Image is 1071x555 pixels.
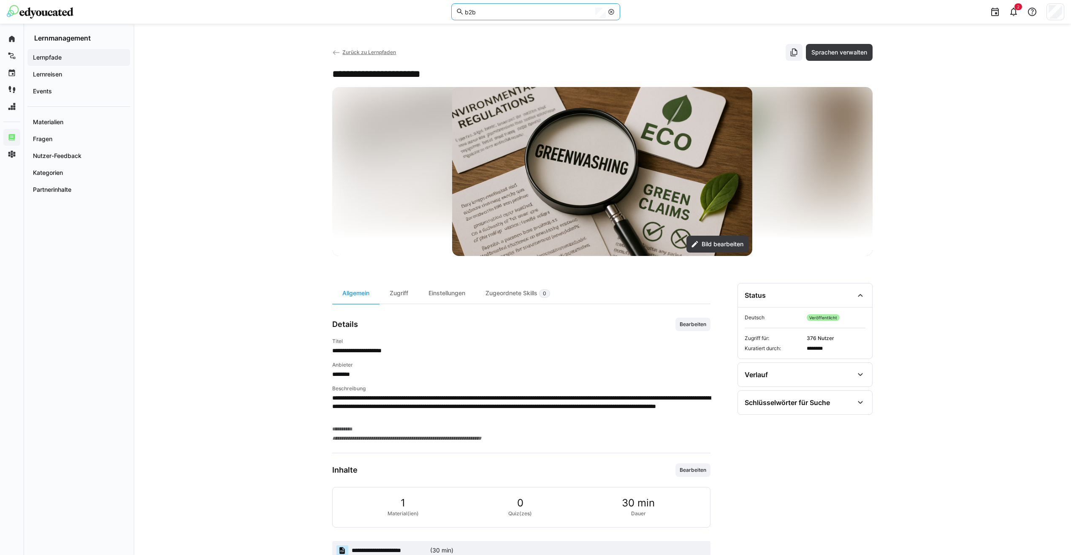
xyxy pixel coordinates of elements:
[675,463,710,477] button: Bearbeiten
[810,48,868,57] span: Sprachen verwalten
[807,335,865,342] span: 376 Nutzer
[332,362,710,368] h4: Anbieter
[543,290,546,297] span: 0
[745,335,803,342] span: Zugriff für:
[622,498,655,509] span: 30 min
[745,314,803,321] span: Deutsch
[807,314,840,321] span: Veröffentlicht
[401,498,405,509] span: 1
[380,283,418,304] div: Zugriff
[508,510,532,517] span: Quiz(zes)
[332,283,380,304] div: Allgemein
[430,546,453,555] div: (30 min)
[1017,4,1019,9] span: 2
[475,283,560,304] div: Zugeordnete Skills
[332,338,710,345] h4: Titel
[686,236,749,253] button: Bild bearbeiten
[464,8,591,16] input: Skills und Lernpfade durchsuchen…
[679,467,707,473] span: Bearbeiten
[679,321,707,328] span: Bearbeiten
[332,465,358,475] h3: Inhalte
[745,345,803,352] span: Kuratiert durch:
[631,510,646,517] span: Dauer
[332,385,710,392] h4: Beschreibung
[332,49,396,55] a: Zurück zu Lernpfaden
[418,283,475,304] div: Einstellungen
[517,498,523,509] span: 0
[675,318,710,331] button: Bearbeiten
[700,240,745,248] span: Bild bearbeiten
[745,398,830,407] div: Schlüsselwörter für Suche
[745,291,766,299] div: Status
[745,370,768,379] div: Verlauf
[332,320,358,329] h3: Details
[342,49,396,55] span: Zurück zu Lernpfaden
[806,44,873,61] button: Sprachen verwalten
[388,510,419,517] span: Material(ien)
